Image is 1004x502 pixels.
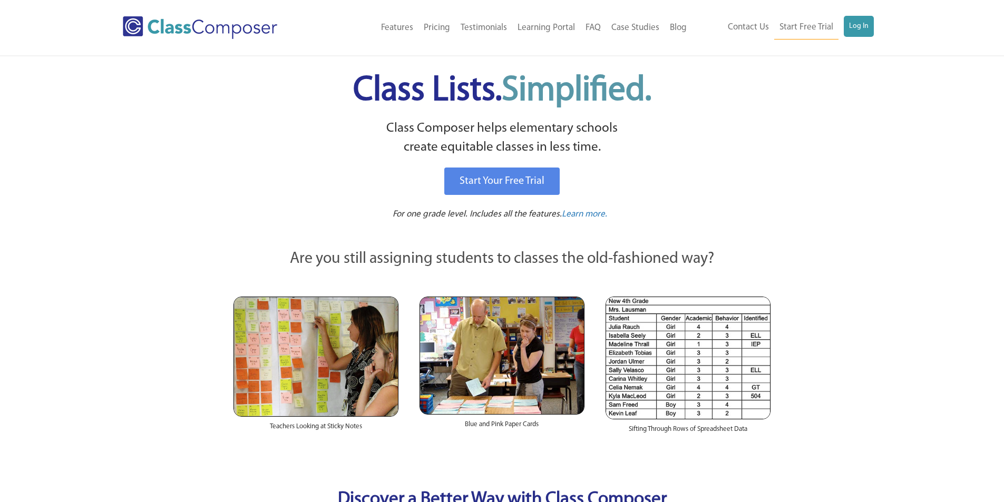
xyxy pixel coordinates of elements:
[420,415,584,440] div: Blue and Pink Paper Cards
[455,16,512,40] a: Testimonials
[420,297,584,414] img: Blue and Pink Paper Cards
[393,210,562,219] span: For one grade level. Includes all the features.
[444,168,560,195] a: Start Your Free Trial
[606,419,771,445] div: Sifting Through Rows of Spreadsheet Data
[232,119,773,158] p: Class Composer helps elementary schools create equitable classes in less time.
[562,208,607,221] a: Learn more.
[665,16,692,40] a: Blog
[606,16,665,40] a: Case Studies
[512,16,580,40] a: Learning Portal
[844,16,874,37] a: Log In
[502,74,651,108] span: Simplified.
[233,297,398,417] img: Teachers Looking at Sticky Notes
[692,16,874,40] nav: Header Menu
[233,248,771,271] p: Are you still assigning students to classes the old-fashioned way?
[580,16,606,40] a: FAQ
[606,297,771,419] img: Spreadsheets
[723,16,774,39] a: Contact Us
[418,16,455,40] a: Pricing
[774,16,839,40] a: Start Free Trial
[460,176,544,186] span: Start Your Free Trial
[320,16,692,40] nav: Header Menu
[353,74,651,108] span: Class Lists.
[376,16,418,40] a: Features
[233,417,398,442] div: Teachers Looking at Sticky Notes
[123,16,277,39] img: Class Composer
[562,210,607,219] span: Learn more.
